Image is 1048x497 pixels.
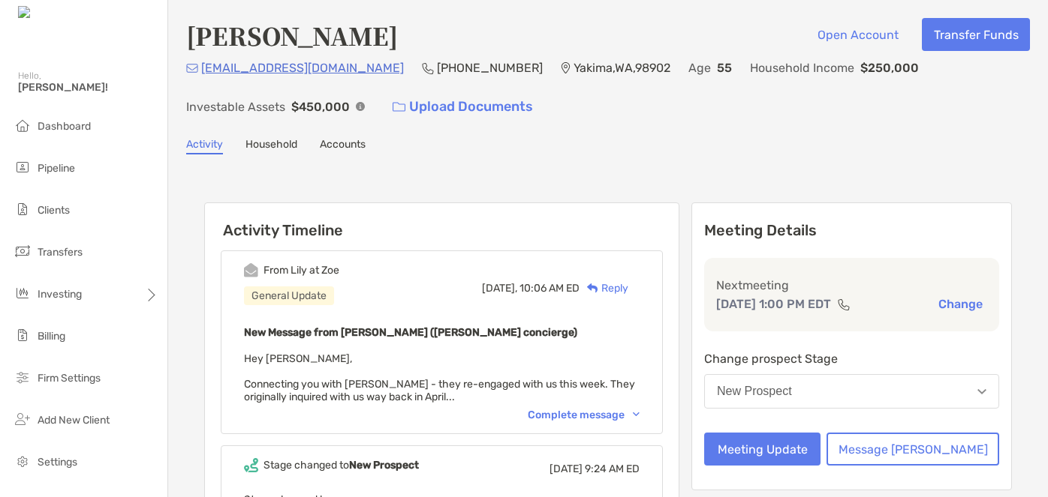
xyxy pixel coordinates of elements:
[574,58,670,77] p: Yakima , WA , 98902
[383,91,543,123] a: Upload Documents
[14,452,32,470] img: settings icon
[38,204,70,217] span: Clients
[201,58,404,77] p: [EMAIL_ADDRESS][DOMAIN_NAME]
[14,368,32,386] img: firm-settings icon
[186,18,398,52] h4: [PERSON_NAME]
[717,385,792,398] div: New Prospect
[806,18,910,51] button: Open Account
[860,58,919,77] p: $250,000
[633,412,640,417] img: Chevron icon
[18,81,158,94] span: [PERSON_NAME]!
[704,349,999,368] p: Change prospect Stage
[704,221,999,240] p: Meeting Details
[704,433,821,466] button: Meeting Update
[750,58,854,77] p: Household Income
[14,200,32,218] img: clients icon
[14,116,32,134] img: dashboard icon
[519,282,580,295] span: 10:06 AM ED
[716,276,987,295] p: Next meeting
[14,158,32,176] img: pipeline icon
[264,264,339,277] div: From Lily at Zoe
[186,138,223,154] a: Activity
[245,138,297,154] a: Household
[704,374,999,409] button: New Prospect
[244,458,258,472] img: Event icon
[14,242,32,260] img: transfers icon
[14,410,32,428] img: add_new_client icon
[186,97,285,116] p: Investable Assets
[393,102,405,112] img: button icon
[244,326,577,339] b: New Message from [PERSON_NAME] ([PERSON_NAME] concierge)
[244,286,334,305] div: General Update
[580,280,628,296] div: Reply
[717,58,732,77] p: 55
[320,138,366,154] a: Accounts
[716,295,831,313] p: [DATE] 1:00 PM EDT
[18,6,82,20] img: Zoe Logo
[291,97,350,116] p: $450,000
[437,58,543,77] p: [PHONE_NUMBER]
[38,456,77,469] span: Settings
[422,62,434,74] img: Phone Icon
[244,263,258,277] img: Event icon
[38,246,83,259] span: Transfers
[38,372,101,385] span: Firm Settings
[837,298,851,310] img: communication type
[587,283,598,293] img: Reply icon
[528,409,640,421] div: Complete message
[349,459,419,472] b: New Prospect
[585,463,640,475] span: 9:24 AM ED
[688,58,711,77] p: Age
[205,203,679,239] h6: Activity Timeline
[356,102,365,111] img: Info Icon
[482,282,517,295] span: [DATE],
[827,433,999,466] button: Message [PERSON_NAME]
[561,62,571,74] img: Location Icon
[38,330,65,343] span: Billing
[38,414,110,427] span: Add New Client
[550,463,583,475] span: [DATE]
[38,120,91,133] span: Dashboard
[186,64,198,73] img: Email Icon
[14,326,32,344] img: billing icon
[14,284,32,302] img: investing icon
[38,288,82,301] span: Investing
[934,296,987,312] button: Change
[264,459,419,472] div: Stage changed to
[977,389,986,394] img: Open dropdown arrow
[38,162,75,175] span: Pipeline
[244,352,635,403] span: Hey [PERSON_NAME], Connecting you with [PERSON_NAME] - they re-engaged with us this week. They or...
[922,18,1030,51] button: Transfer Funds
